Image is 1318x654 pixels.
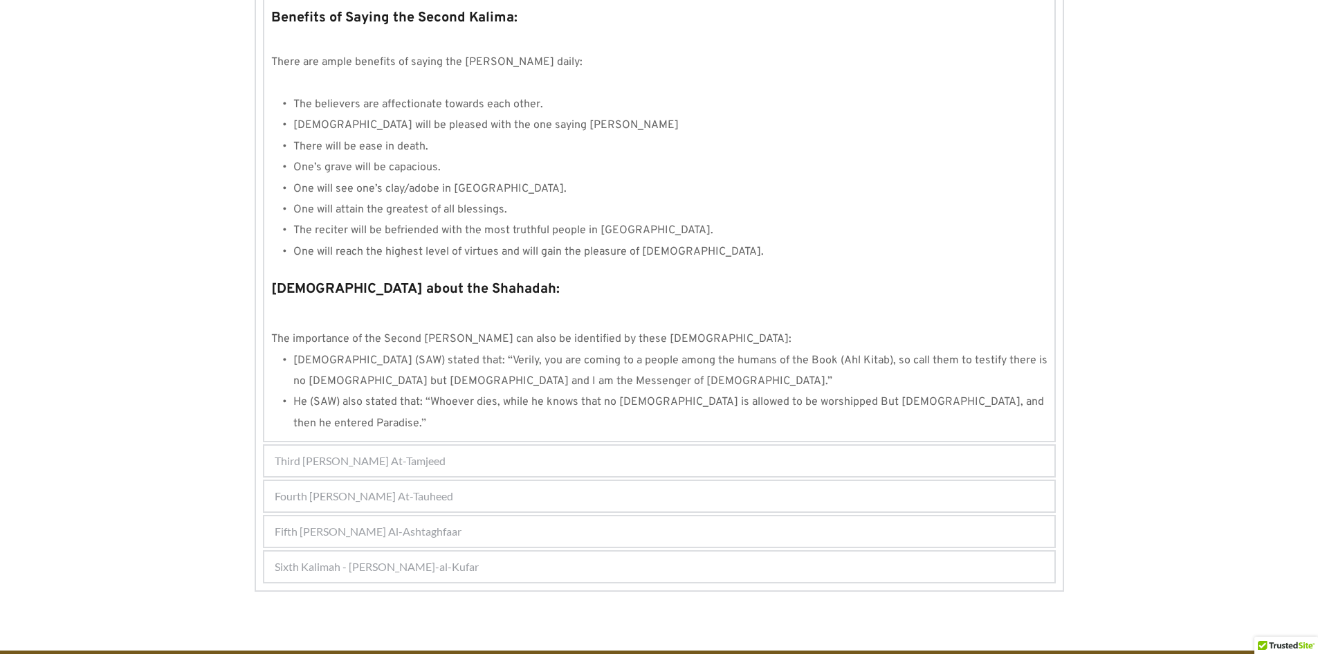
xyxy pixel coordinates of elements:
span: [DEMOGRAPHIC_DATA] will be pleased with the one saying [PERSON_NAME] [293,118,679,132]
strong: Benefits of Saying the Second Kalima: [271,9,518,27]
span: There are ample benefits of saying the [PERSON_NAME] daily: [271,55,583,69]
strong: [DEMOGRAPHIC_DATA] about the Shahadah: [271,280,560,298]
span: He (SAW) also stated that: “Whoever dies, while he knows that no [DEMOGRAPHIC_DATA] is allowed to... [293,395,1047,430]
span: Third [PERSON_NAME] At-Tamjeed [275,453,446,469]
span: [DEMOGRAPHIC_DATA] (SAW) stated that: “Verily, you are coming to a people among the humans of the... [293,354,1050,388]
span: One will reach the highest level of virtues and will gain the pleasure of [DEMOGRAPHIC_DATA]. [293,245,764,259]
span: One will see one’s clay/adobe in [GEOGRAPHIC_DATA]. [293,182,567,196]
span: One’s grave will be capacious. [293,161,441,174]
span: Fourth [PERSON_NAME] At-Tauheed [275,488,453,505]
span: The importance of the Second [PERSON_NAME] can also be identified by these [DEMOGRAPHIC_DATA]: [271,332,791,346]
span: Fifth [PERSON_NAME] Al-Ashtaghfaar [275,523,461,540]
span: There will be ease in death. [293,140,428,154]
span: Sixth Kalimah - [PERSON_NAME]-al-Kufar [275,558,479,575]
span: The believers are affectionate towards each other. [293,98,543,111]
span: The reciter will be befriended with the most truthful people in [GEOGRAPHIC_DATA]. [293,224,713,237]
span: One will attain the greatest of all blessings. [293,203,507,217]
